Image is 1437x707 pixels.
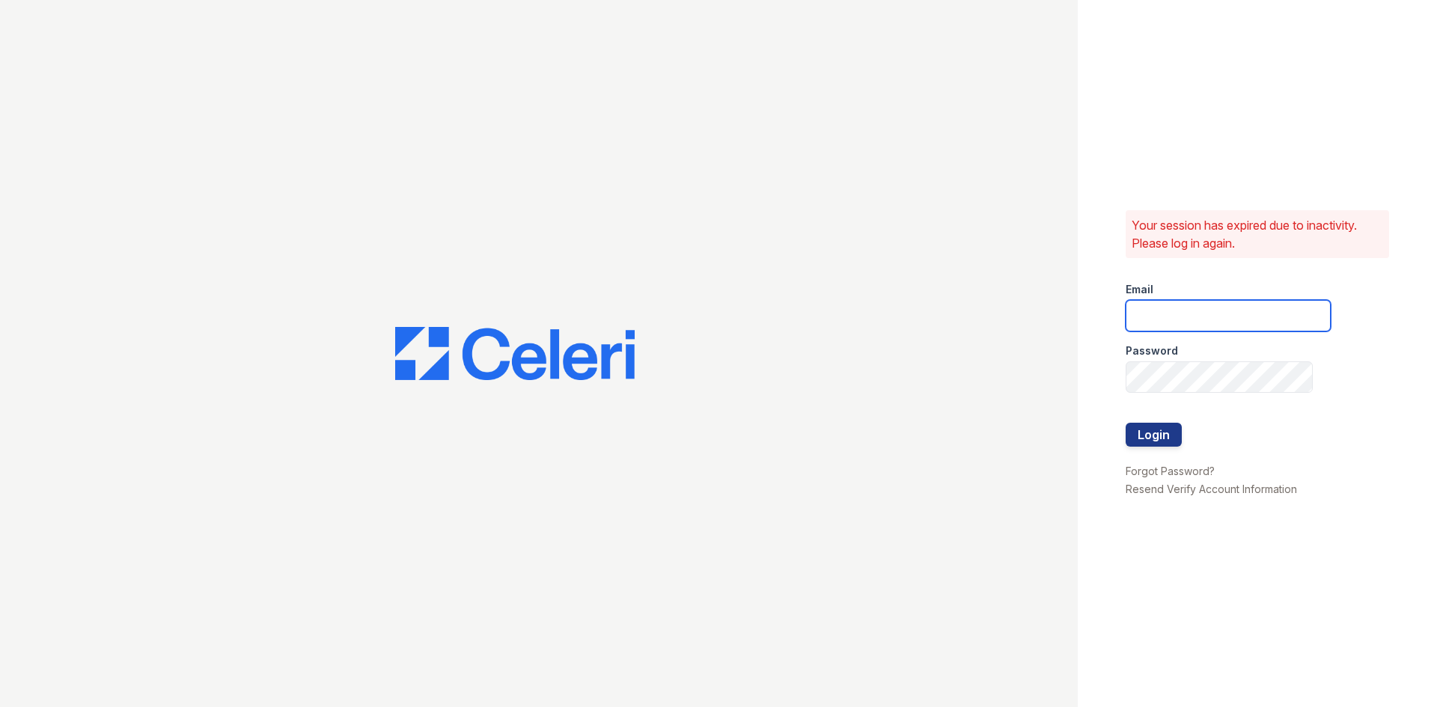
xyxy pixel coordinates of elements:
[395,327,635,381] img: CE_Logo_Blue-a8612792a0a2168367f1c8372b55b34899dd931a85d93a1a3d3e32e68fde9ad4.png
[1126,282,1153,297] label: Email
[1126,483,1297,495] a: Resend Verify Account Information
[1126,343,1178,358] label: Password
[1126,465,1215,477] a: Forgot Password?
[1126,423,1182,447] button: Login
[1132,216,1383,252] p: Your session has expired due to inactivity. Please log in again.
